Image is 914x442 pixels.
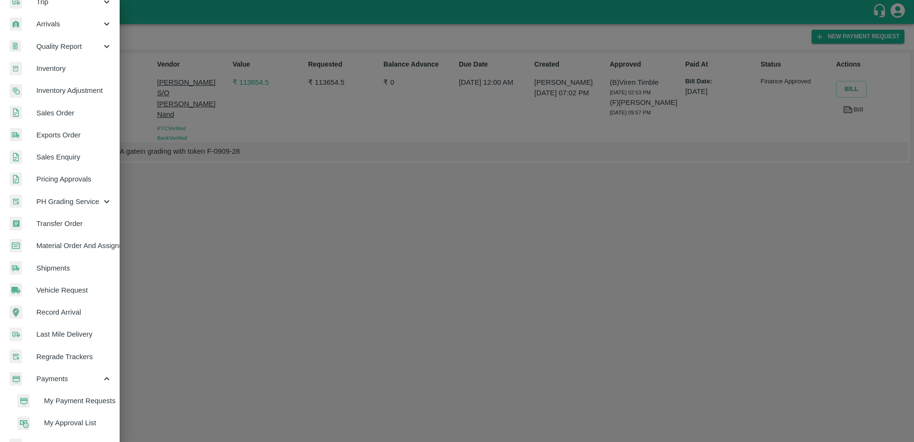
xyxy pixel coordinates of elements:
[17,394,30,408] img: payment
[10,17,22,31] img: whArrival
[10,372,22,386] img: payment
[10,40,21,52] img: qualityReport
[10,328,22,341] img: delivery
[10,350,22,363] img: whTracker
[10,261,22,275] img: shipments
[36,218,112,229] span: Transfer Order
[36,130,112,140] span: Exports Order
[17,416,30,431] img: approval
[36,41,101,52] span: Quality Report
[36,307,112,317] span: Record Arrival
[36,196,101,207] span: PH Grading Service
[36,19,101,29] span: Arrivals
[10,283,22,297] img: vehicle
[10,172,22,186] img: sales
[10,217,22,231] img: whTransfer
[10,306,22,319] img: recordArrival
[36,174,112,184] span: Pricing Approvals
[8,390,120,412] a: paymentMy Payment Requests
[36,374,101,384] span: Payments
[36,152,112,162] span: Sales Enquiry
[36,263,112,273] span: Shipments
[10,150,22,164] img: sales
[10,128,22,142] img: shipments
[44,396,112,406] span: My Payment Requests
[10,106,22,120] img: sales
[10,62,22,76] img: whInventory
[36,285,112,295] span: Vehicle Request
[36,85,112,96] span: Inventory Adjustment
[8,412,120,434] a: approvalMy Approval List
[36,108,112,118] span: Sales Order
[36,240,112,251] span: Material Order And Assignment
[36,63,112,74] span: Inventory
[36,351,112,362] span: Regrade Trackers
[10,194,22,208] img: whTracker
[36,329,112,340] span: Last Mile Delivery
[44,418,112,428] span: My Approval List
[10,84,22,98] img: inventory
[10,239,22,253] img: centralMaterial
